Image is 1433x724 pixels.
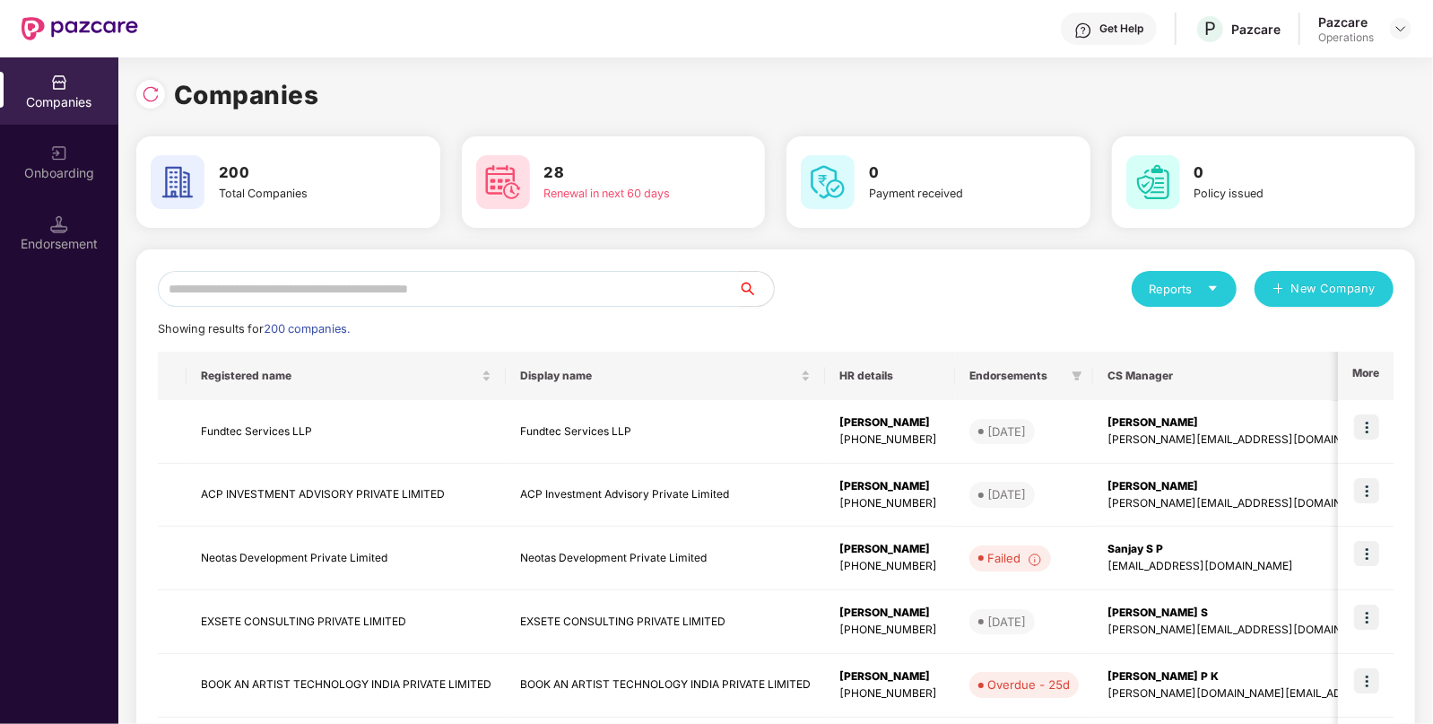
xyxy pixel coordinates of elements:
[1291,280,1377,298] span: New Company
[839,414,941,432] div: [PERSON_NAME]
[187,400,506,464] td: Fundtec Services LLP
[839,622,941,639] div: [PHONE_NUMBER]
[187,590,506,654] td: EXSETE CONSULTING PRIVATE LIMITED
[987,485,1026,503] div: [DATE]
[187,527,506,590] td: Neotas Development Private Limited
[476,155,530,209] img: svg+xml;base64,PHN2ZyB4bWxucz0iaHR0cDovL3d3dy53My5vcmcvMjAwMC9zdmciIHdpZHRoPSI2MCIgaGVpZ2h0PSI2MC...
[1338,352,1394,400] th: More
[987,549,1042,567] div: Failed
[737,282,774,296] span: search
[987,613,1026,631] div: [DATE]
[869,161,1023,185] h3: 0
[50,74,68,92] img: svg+xml;base64,PHN2ZyBpZD0iQ29tcGFuaWVzIiB4bWxucz0iaHR0cDovL3d3dy53My5vcmcvMjAwMC9zdmciIHdpZHRoPS...
[839,685,941,702] div: [PHONE_NUMBER]
[506,400,825,464] td: Fundtec Services LLP
[264,322,350,336] span: 200 companies.
[825,352,955,400] th: HR details
[1072,371,1082,381] span: filter
[839,495,941,512] div: [PHONE_NUMBER]
[839,558,941,575] div: [PHONE_NUMBER]
[142,85,160,103] img: svg+xml;base64,PHN2ZyBpZD0iUmVsb2FkLTMyeDMyIiB4bWxucz0iaHR0cDovL3d3dy53My5vcmcvMjAwMC9zdmciIHdpZH...
[1354,668,1379,693] img: icon
[1394,22,1408,36] img: svg+xml;base64,PHN2ZyBpZD0iRHJvcGRvd24tMzJ4MzIiIHhtbG5zPSJodHRwOi8vd3d3LnczLm9yZy8yMDAwL3N2ZyIgd2...
[1099,22,1143,36] div: Get Help
[839,605,941,622] div: [PERSON_NAME]
[187,352,506,400] th: Registered name
[1074,22,1092,39] img: svg+xml;base64,PHN2ZyBpZD0iSGVscC0zMngzMiIgeG1sbnM9Imh0dHA6Ly93d3cudzMub3JnLzIwMDAvc3ZnIiB3aWR0aD...
[1028,553,1042,567] img: svg+xml;base64,PHN2ZyBpZD0iSW5mb18tXzMyeDMyIiBkYXRhLW5hbWU9IkluZm8gLSAzMngzMiIgeG1sbnM9Imh0dHA6Ly...
[1354,605,1379,630] img: icon
[1354,541,1379,566] img: icon
[839,668,941,685] div: [PERSON_NAME]
[1194,185,1349,203] div: Policy issued
[219,161,373,185] h3: 200
[1150,280,1219,298] div: Reports
[151,155,204,209] img: svg+xml;base64,PHN2ZyB4bWxucz0iaHR0cDovL3d3dy53My5vcmcvMjAwMC9zdmciIHdpZHRoPSI2MCIgaGVpZ2h0PSI2MC...
[969,369,1064,383] span: Endorsements
[1068,365,1086,387] span: filter
[544,161,699,185] h3: 28
[201,369,478,383] span: Registered name
[187,464,506,528] td: ACP INVESTMENT ADVISORY PRIVATE LIMITED
[520,369,797,383] span: Display name
[1231,21,1281,38] div: Pazcare
[506,590,825,654] td: EXSETE CONSULTING PRIVATE LIMITED
[174,75,319,115] h1: Companies
[987,676,1070,693] div: Overdue - 25d
[22,17,138,40] img: New Pazcare Logo
[839,478,941,495] div: [PERSON_NAME]
[1354,414,1379,440] img: icon
[737,271,775,307] button: search
[839,432,941,449] div: [PHONE_NUMBER]
[544,185,699,203] div: Renewal in next 60 days
[1207,283,1219,294] span: caret-down
[506,527,825,590] td: Neotas Development Private Limited
[1194,161,1349,185] h3: 0
[219,185,373,203] div: Total Companies
[50,215,68,233] img: svg+xml;base64,PHN2ZyB3aWR0aD0iMTQuNSIgaGVpZ2h0PSIxNC41IiB2aWV3Qm94PSIwIDAgMTYgMTYiIGZpbGw9Im5vbm...
[50,144,68,162] img: svg+xml;base64,PHN2ZyB3aWR0aD0iMjAiIGhlaWdodD0iMjAiIHZpZXdCb3g9IjAgMCAyMCAyMCIgZmlsbD0ibm9uZSIgeG...
[506,352,825,400] th: Display name
[1318,31,1374,45] div: Operations
[506,464,825,528] td: ACP Investment Advisory Private Limited
[1204,18,1216,39] span: P
[801,155,855,209] img: svg+xml;base64,PHN2ZyB4bWxucz0iaHR0cDovL3d3dy53My5vcmcvMjAwMC9zdmciIHdpZHRoPSI2MCIgaGVpZ2h0PSI2MC...
[869,185,1023,203] div: Payment received
[1318,13,1374,31] div: Pazcare
[839,541,941,558] div: [PERSON_NAME]
[187,654,506,718] td: BOOK AN ARTIST TECHNOLOGY INDIA PRIVATE LIMITED
[506,654,825,718] td: BOOK AN ARTIST TECHNOLOGY INDIA PRIVATE LIMITED
[1255,271,1394,307] button: plusNew Company
[987,423,1026,441] div: [DATE]
[1354,478,1379,503] img: icon
[1126,155,1180,209] img: svg+xml;base64,PHN2ZyB4bWxucz0iaHR0cDovL3d3dy53My5vcmcvMjAwMC9zdmciIHdpZHRoPSI2MCIgaGVpZ2h0PSI2MC...
[158,322,350,336] span: Showing results for
[1272,283,1284,297] span: plus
